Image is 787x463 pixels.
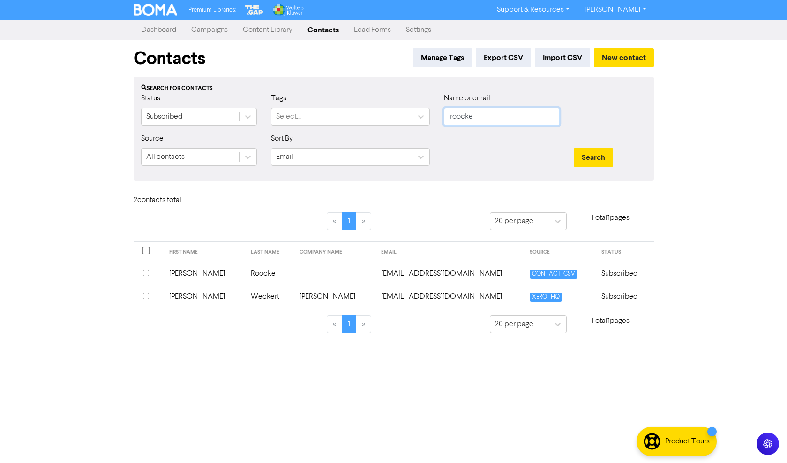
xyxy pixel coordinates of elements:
div: Search for contacts [141,84,646,93]
div: All contacts [146,151,185,163]
th: LAST NAME [245,242,294,262]
span: XERO_HQ [530,293,562,302]
th: STATUS [596,242,653,262]
img: The Gap [244,4,264,16]
td: Subscribed [596,285,653,308]
td: [PERSON_NAME] [294,285,375,308]
button: Export CSV [476,48,531,67]
span: Premium Libraries: [188,7,236,13]
th: SOURCE [524,242,596,262]
a: [PERSON_NAME] [577,2,653,17]
button: New contact [594,48,654,67]
button: Search [574,148,613,167]
div: Subscribed [146,111,182,122]
p: Total 1 pages [567,212,654,224]
label: Sort By [271,133,293,144]
td: n.t.roocke@outlook.com [375,285,524,308]
a: Page 1 is your current page [342,315,356,333]
td: Roocke [245,262,294,285]
a: Campaigns [184,21,235,39]
label: Name or email [444,93,490,104]
span: CONTACT-CSV [530,270,577,279]
h1: Contacts [134,48,205,69]
td: [PERSON_NAME] [164,285,245,308]
a: Dashboard [134,21,184,39]
td: nicholasroocke@hotmail.com [375,262,524,285]
label: Tags [271,93,286,104]
th: EMAIL [375,242,524,262]
a: Settings [398,21,439,39]
label: Source [141,133,164,144]
img: Wolters Kluwer [272,4,304,16]
a: Content Library [235,21,300,39]
button: Import CSV [535,48,590,67]
div: 20 per page [495,319,533,330]
label: Status [141,93,160,104]
a: Support & Resources [489,2,577,17]
td: Weckert [245,285,294,308]
th: COMPANY NAME [294,242,375,262]
iframe: Chat Widget [740,418,787,463]
div: Email [276,151,293,163]
h6: 2 contact s total [134,196,209,205]
div: Select... [276,111,301,122]
a: Lead Forms [346,21,398,39]
a: Contacts [300,21,346,39]
a: Page 1 is your current page [342,212,356,230]
td: [PERSON_NAME] [164,262,245,285]
img: BOMA Logo [134,4,178,16]
button: Manage Tags [413,48,472,67]
p: Total 1 pages [567,315,654,327]
td: Subscribed [596,262,653,285]
div: 20 per page [495,216,533,227]
th: FIRST NAME [164,242,245,262]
